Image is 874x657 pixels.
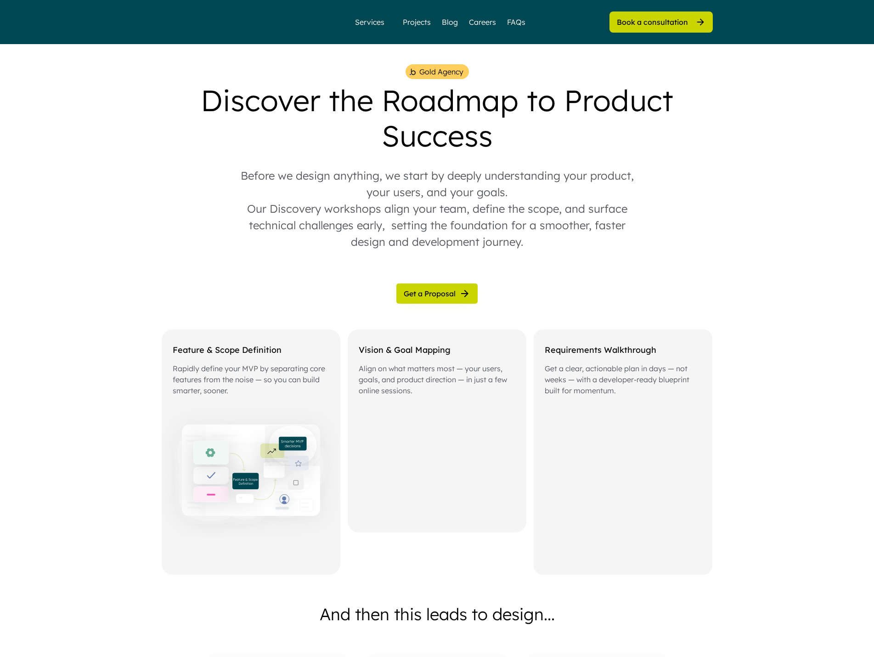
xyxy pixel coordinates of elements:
div: Get a clear, actionable plan in days — not weeks — with a developer-ready blueprint built for mom... [545,363,701,396]
div: Rapidly define your MVP by separating core features from the noise — so you can build smarter, so... [173,363,329,396]
div: Discover the Roadmap to Product Success [162,83,713,153]
a: Projects [403,17,431,28]
button: Get a Proposal [396,283,478,304]
div: Requirements Walkthrough [545,344,701,356]
div: Vision & Goal Mapping [359,344,515,356]
a: Careers [469,17,496,28]
img: yH5BAEAAAAALAAAAAABAAEAAAIBRAA7 [348,396,526,532]
span: Get a Proposal [404,290,456,297]
div: Gold Agency [419,66,463,77]
img: Feature%20%26%20Scope%20Definition.svg [162,406,340,538]
div: Align on what matters most — your users, goals, and product direction — in just a few online sess... [359,363,515,396]
div: Feature & Scope Definition [173,344,329,356]
div: And then this leads to design... [320,606,555,623]
div: Before we design anything, we start by deeply understanding your product, your users, and your go... [235,167,639,250]
img: bubble%201.png [409,68,417,76]
img: yH5BAEAAAAALAAAAAABAAEAAAIBRAA7 [534,396,712,575]
a: FAQs [507,17,525,28]
div: Services [351,18,388,26]
a: Blog [442,17,458,28]
img: yH5BAEAAAAALAAAAAABAAEAAAIBRAA7 [162,14,265,30]
div: Book a consultation [617,17,688,27]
